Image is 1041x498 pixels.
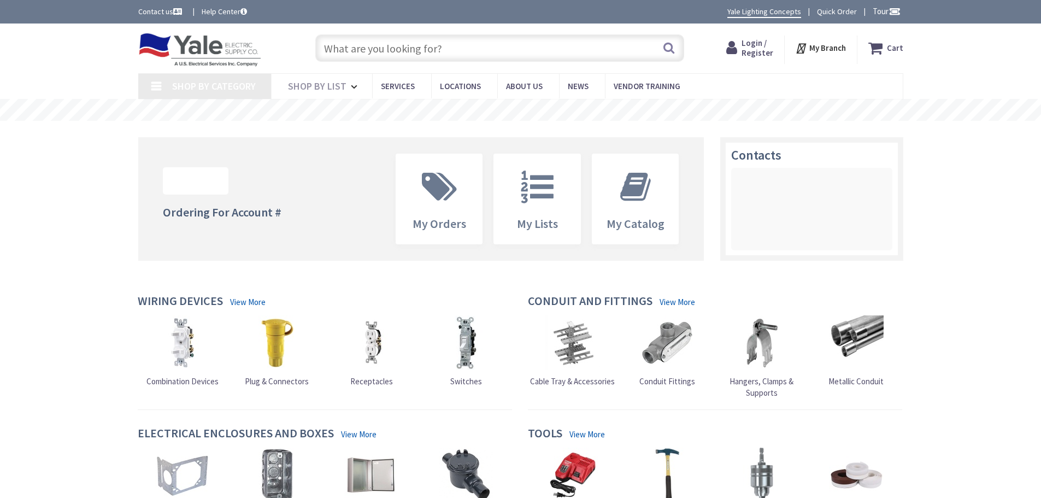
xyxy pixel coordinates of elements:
a: View More [341,429,377,440]
h4: Wiring Devices [138,294,223,310]
span: Hangers, Clamps & Supports [730,376,793,398]
a: View More [569,429,605,440]
a: My Catalog [592,154,679,244]
h3: Contacts [731,148,892,162]
img: Cable Tray & Accessories [545,315,600,370]
span: Cable Tray & Accessories [530,376,615,386]
h4: Ordering For Account # [163,206,281,219]
span: My Orders [413,216,466,231]
span: Shop By Category [172,80,256,92]
strong: My Branch [809,43,846,53]
input: What are you looking for? [315,34,684,62]
a: Receptacles Receptacles [344,315,399,387]
h4: Tools [528,426,562,442]
span: Locations [440,81,481,91]
a: Combination Devices Combination Devices [146,315,219,387]
a: View More [230,296,266,308]
a: Cart [868,38,903,58]
img: Hangers, Clamps & Supports [734,315,789,370]
div: My Branch [795,38,846,58]
a: Contact us [138,6,184,17]
a: Help Center [202,6,247,17]
span: Metallic Conduit [828,376,884,386]
img: Receptacles [344,315,399,370]
span: Combination Devices [146,376,219,386]
span: Conduit Fittings [639,376,695,386]
a: Plug & Connectors Plug & Connectors [245,315,309,387]
span: News [568,81,589,91]
span: Switches [450,376,482,386]
img: Combination Devices [155,315,210,370]
span: Services [381,81,415,91]
a: Metallic Conduit Metallic Conduit [828,315,884,387]
a: Quick Order [817,6,857,17]
span: Receptacles [350,376,393,386]
a: View More [660,296,695,308]
span: Login / Register [742,38,773,58]
span: My Catalog [607,216,664,231]
span: My Lists [517,216,558,231]
a: Cable Tray & Accessories Cable Tray & Accessories [530,315,615,387]
a: Hangers, Clamps & Supports Hangers, Clamps & Supports [717,315,807,399]
img: Metallic Conduit [829,315,884,370]
span: Plug & Connectors [245,376,309,386]
span: Vendor Training [614,81,680,91]
a: My Lists [494,154,580,244]
strong: Cart [887,38,903,58]
img: Yale Electric Supply Co. [138,33,262,67]
a: Yale Lighting Concepts [727,6,801,18]
img: Plug & Connectors [250,315,304,370]
span: Tour [873,6,901,16]
span: About Us [506,81,543,91]
a: Conduit Fittings Conduit Fittings [639,315,695,387]
h4: Electrical Enclosures and Boxes [138,426,334,442]
h4: Conduit and Fittings [528,294,652,310]
a: My Orders [396,154,483,244]
img: Conduit Fittings [640,315,695,370]
a: Switches Switches [439,315,493,387]
img: Switches [439,315,493,370]
span: Shop By List [288,80,346,92]
a: Login / Register [726,38,773,58]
